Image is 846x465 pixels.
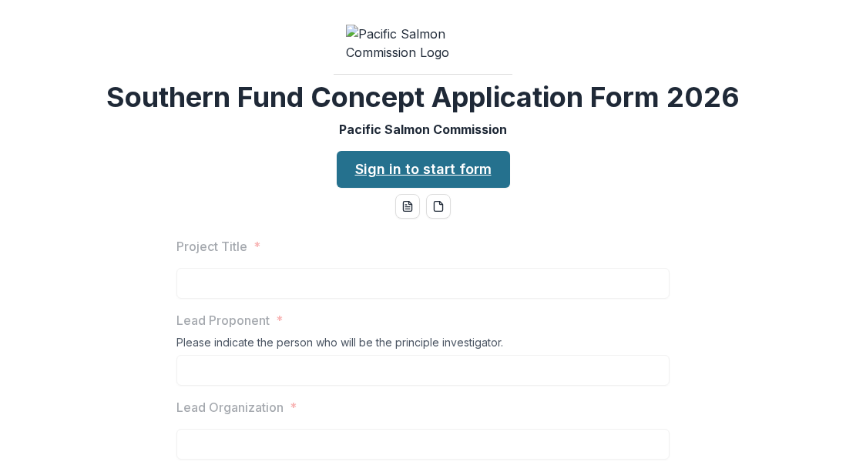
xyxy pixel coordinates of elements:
[106,81,740,114] h2: Southern Fund Concept Application Form 2026
[346,25,500,62] img: Pacific Salmon Commission Logo
[176,336,670,355] div: Please indicate the person who will be the principle investigator.
[339,120,507,139] p: Pacific Salmon Commission
[176,398,284,416] p: Lead Organization
[176,237,247,256] p: Project Title
[337,151,510,188] a: Sign in to start form
[395,194,420,219] button: word-download
[426,194,451,219] button: pdf-download
[176,311,270,330] p: Lead Proponent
